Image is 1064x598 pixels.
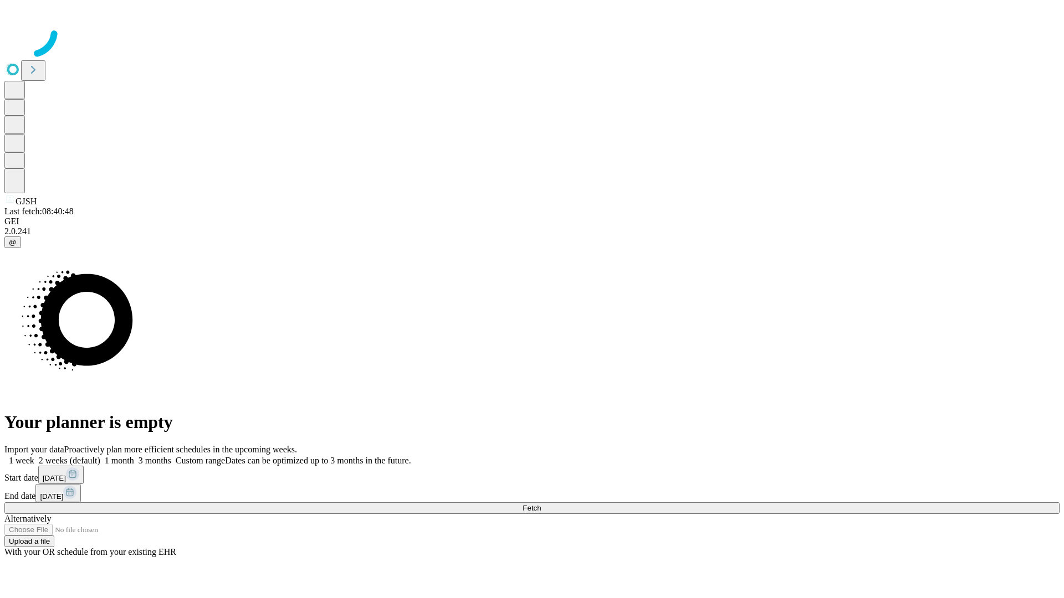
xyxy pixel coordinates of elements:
[4,236,21,248] button: @
[9,456,34,465] span: 1 week
[176,456,225,465] span: Custom range
[4,445,64,454] span: Import your data
[35,484,81,502] button: [DATE]
[38,466,84,484] button: [DATE]
[16,197,37,206] span: GJSH
[9,238,17,246] span: @
[225,456,411,465] span: Dates can be optimized up to 3 months in the future.
[43,474,66,482] span: [DATE]
[64,445,297,454] span: Proactively plan more efficient schedules in the upcoming weeks.
[4,484,1060,502] div: End date
[4,412,1060,432] h1: Your planner is empty
[139,456,171,465] span: 3 months
[4,207,74,216] span: Last fetch: 08:40:48
[4,535,54,547] button: Upload a file
[4,216,1060,226] div: GEI
[4,502,1060,514] button: Fetch
[40,492,63,501] span: [DATE]
[4,466,1060,484] div: Start date
[105,456,134,465] span: 1 month
[4,547,176,556] span: With your OR schedule from your existing EHR
[4,226,1060,236] div: 2.0.241
[39,456,100,465] span: 2 weeks (default)
[523,504,541,512] span: Fetch
[4,514,51,523] span: Alternatively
